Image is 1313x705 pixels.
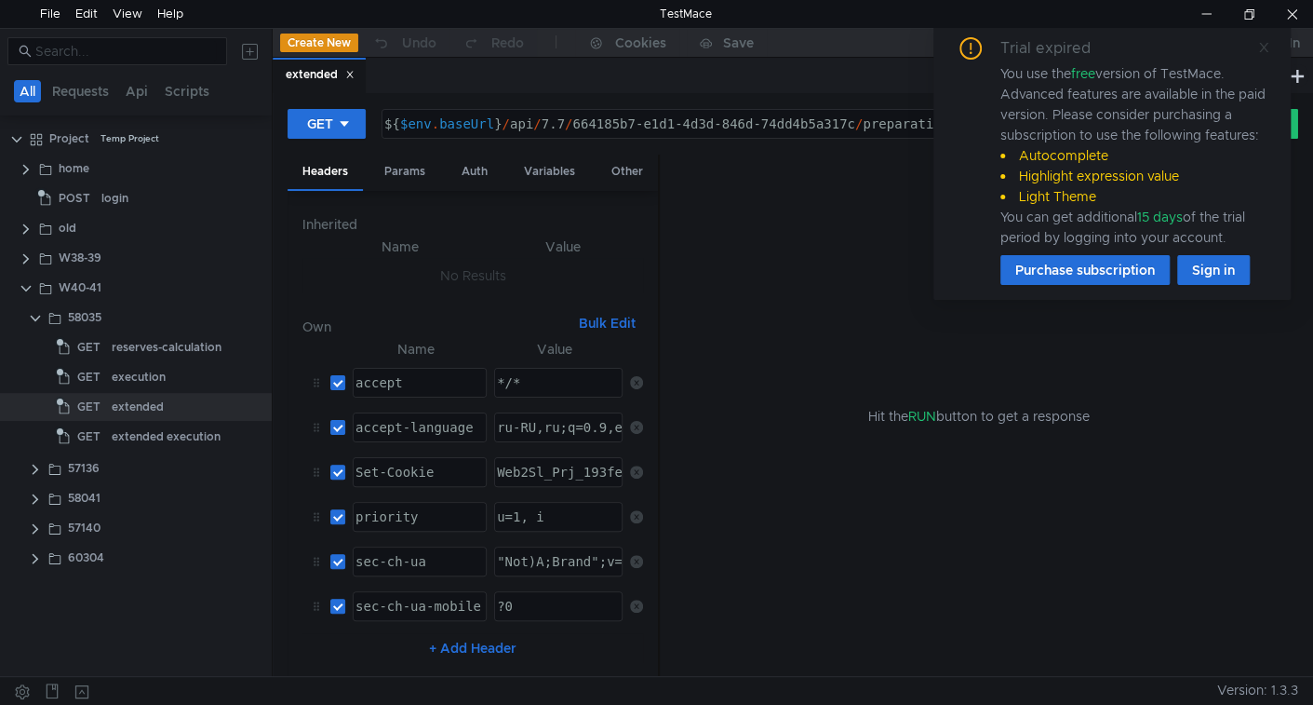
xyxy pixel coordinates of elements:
div: Params [369,155,440,189]
button: Sign in [1177,255,1250,285]
span: GET [77,363,100,391]
div: 58035 [68,304,101,332]
input: Search... [35,41,216,61]
div: You can get additional of the trial period by logging into your account. [1000,207,1268,248]
div: Project [49,125,89,153]
span: POST [59,184,90,212]
div: 60304 [68,544,104,572]
span: GET [77,393,100,421]
h6: Inherited [302,213,643,236]
div: Undo [402,32,436,54]
span: Hit the button to get a response [868,406,1090,427]
div: login [101,184,128,212]
div: extended execution [112,423,221,451]
div: reserves-calculation [112,333,221,361]
span: Version: 1.3.3 [1217,677,1298,704]
div: 57140 [68,514,100,542]
div: W38-39 [59,244,101,272]
div: 57136 [68,454,100,482]
div: Save [723,36,754,49]
div: W40-41 [59,274,101,302]
div: Headers [288,155,363,191]
div: Auth [447,155,502,189]
th: Value [483,236,643,258]
span: GET [77,423,100,451]
span: GET [77,333,100,361]
button: Redo [449,29,537,57]
span: RUN [908,408,936,425]
div: Temp Project [100,125,159,153]
span: free [1071,65,1095,82]
button: Create New [280,34,358,52]
nz-embed-empty: No Results [440,267,506,284]
button: All [14,80,41,102]
li: Light Theme [1000,186,1268,207]
div: 58041 [68,484,100,512]
div: Other [596,155,658,189]
div: old [59,214,76,242]
div: Redo [491,32,524,54]
li: Autocomplete [1000,145,1268,166]
h6: Own [302,316,571,338]
button: Scripts [159,80,215,102]
div: Cookies [615,32,666,54]
div: GET [307,114,333,134]
div: You use the version of TestMace. Advanced features are available in the paid version. Please cons... [1000,63,1268,248]
button: Purchase subscription [1000,255,1170,285]
th: Name [317,236,483,258]
div: Trial expired [1000,37,1113,60]
div: execution [112,363,166,391]
button: Requests [47,80,114,102]
button: Undo [358,29,449,57]
button: Bulk Edit [571,312,643,334]
li: Highlight expression value [1000,166,1268,186]
div: extended [286,65,355,85]
div: Variables [509,155,590,189]
button: GET [288,109,366,139]
button: Api [120,80,154,102]
div: extended [112,393,164,421]
th: Name [345,338,487,360]
span: 15 days [1137,209,1183,225]
button: + Add Header [422,637,524,659]
div: home [59,155,89,183]
th: Value [487,338,623,360]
